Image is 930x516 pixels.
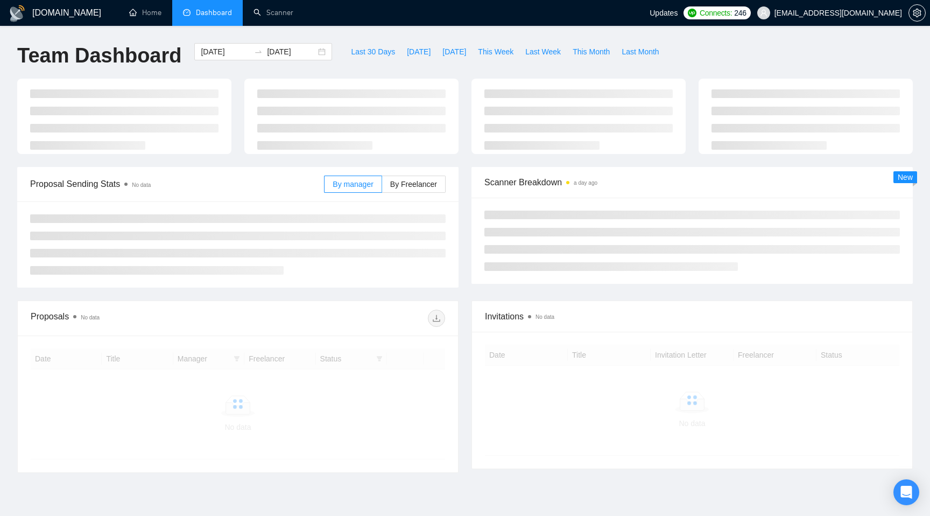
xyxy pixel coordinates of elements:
[442,46,466,58] span: [DATE]
[616,43,665,60] button: Last Month
[345,43,401,60] button: Last 30 Days
[401,43,436,60] button: [DATE]
[196,8,232,17] span: Dashboard
[183,9,191,16] span: dashboard
[908,4,926,22] button: setting
[567,43,616,60] button: This Month
[132,182,151,188] span: No data
[254,47,263,56] span: swap-right
[31,310,238,327] div: Proposals
[436,43,472,60] button: [DATE]
[472,43,519,60] button: This Week
[909,9,925,17] span: setting
[622,46,659,58] span: Last Month
[129,8,161,17] a: homeHome
[333,180,373,189] span: By manager
[908,9,926,17] a: setting
[253,8,293,17] a: searchScanner
[688,9,696,17] img: upwork-logo.png
[30,177,324,191] span: Proposal Sending Stats
[574,180,597,186] time: a day ago
[267,46,316,58] input: End date
[201,46,250,58] input: Start date
[893,479,919,505] div: Open Intercom Messenger
[81,315,100,320] span: No data
[525,46,561,58] span: Last Week
[254,47,263,56] span: to
[700,7,732,19] span: Connects:
[478,46,513,58] span: This Week
[485,310,899,323] span: Invitations
[9,5,26,22] img: logo
[17,43,181,68] h1: Team Dashboard
[519,43,567,60] button: Last Week
[760,9,767,17] span: user
[484,176,900,189] span: Scanner Breakdown
[536,314,554,320] span: No data
[351,46,395,58] span: Last 30 Days
[898,173,913,182] span: New
[734,7,746,19] span: 246
[573,46,610,58] span: This Month
[390,180,437,189] span: By Freelancer
[650,9,678,17] span: Updates
[407,46,431,58] span: [DATE]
